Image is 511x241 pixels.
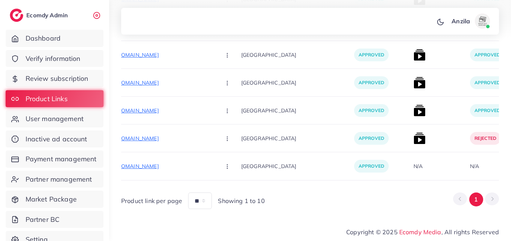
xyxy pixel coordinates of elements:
[26,134,87,144] span: Inactive ad account
[354,76,389,89] p: approved
[354,160,389,173] p: approved
[26,215,60,224] span: Partner BC
[26,94,68,104] span: Product Links
[346,227,499,236] span: Copyright © 2025
[452,17,470,26] p: Anzila
[102,134,215,143] p: [URL][DOMAIN_NAME]
[6,50,103,67] a: Verify information
[414,105,426,117] img: list product video
[469,192,483,206] button: Go to page 1
[354,132,389,145] p: approved
[26,174,92,184] span: Partner management
[6,110,103,127] a: User management
[26,194,77,204] span: Market Package
[453,192,499,206] ul: Pagination
[102,50,215,59] p: [URL][DOMAIN_NAME]
[6,70,103,87] a: Review subscription
[6,171,103,188] a: Partner management
[470,162,479,170] div: N/A
[475,14,490,29] img: avatar
[102,162,215,171] p: [URL][DOMAIN_NAME]
[241,158,354,175] p: [GEOGRAPHIC_DATA]
[354,49,389,61] p: approved
[26,54,81,64] span: Verify information
[470,76,505,89] p: approved
[26,12,70,19] h2: Ecomdy Admin
[414,77,426,89] img: list product video
[6,90,103,108] a: Product Links
[26,74,88,83] span: Review subscription
[241,102,354,119] p: [GEOGRAPHIC_DATA]
[6,130,103,148] a: Inactive ad account
[241,46,354,63] p: [GEOGRAPHIC_DATA]
[26,154,97,164] span: Payment management
[441,227,499,236] span: , All rights Reserved
[470,132,501,145] p: rejected
[102,78,215,87] p: [URL][DOMAIN_NAME]
[6,150,103,168] a: Payment management
[10,9,23,22] img: logo
[6,30,103,47] a: Dashboard
[414,162,423,170] div: N/A
[241,74,354,91] p: [GEOGRAPHIC_DATA]
[6,191,103,208] a: Market Package
[354,104,389,117] p: approved
[26,33,61,43] span: Dashboard
[241,130,354,147] p: [GEOGRAPHIC_DATA]
[414,49,426,61] img: list product video
[102,106,215,115] p: [URL][DOMAIN_NAME]
[6,211,103,228] a: Partner BC
[26,114,84,124] span: User management
[10,9,70,22] a: logoEcomdy Admin
[470,49,505,61] p: approved
[399,228,441,236] a: Ecomdy Media
[447,14,493,29] a: Anzilaavatar
[414,132,426,144] img: list product video
[470,104,505,117] p: approved
[218,197,265,205] span: Showing 1 to 10
[121,197,182,205] span: Product link per page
